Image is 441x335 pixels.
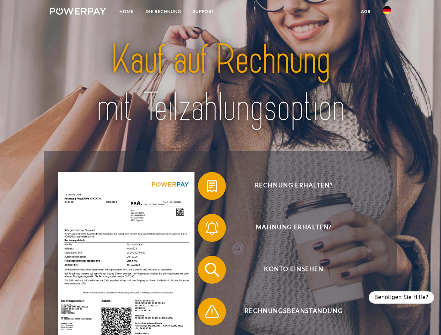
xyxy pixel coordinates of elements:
img: qb_bill.svg [203,177,221,195]
a: Home [113,5,140,18]
img: qb_search.svg [203,261,221,278]
img: de [383,6,391,14]
img: logo-powerpay-white.svg [50,8,106,15]
a: SUPPORT [187,5,220,18]
button: Mahnung erhalten? [198,214,380,242]
span: Rechnungsbeanstandung [208,298,379,326]
span: Mahnung erhalten? [208,214,379,242]
img: qb_warning.svg [203,303,221,320]
img: title-powerpay_de.svg [67,33,374,134]
a: agb [355,5,377,18]
span: Konto einsehen [208,256,379,284]
img: qb_bell.svg [203,219,221,237]
a: DIE RECHNUNG [140,5,187,18]
span: Rechnung erhalten? [208,172,379,200]
button: Rechnungsbeanstandung [198,298,380,326]
button: Rechnung erhalten? [198,172,380,200]
button: Konto einsehen [198,256,380,284]
div: Benötigen Sie Hilfe? [369,291,434,304]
